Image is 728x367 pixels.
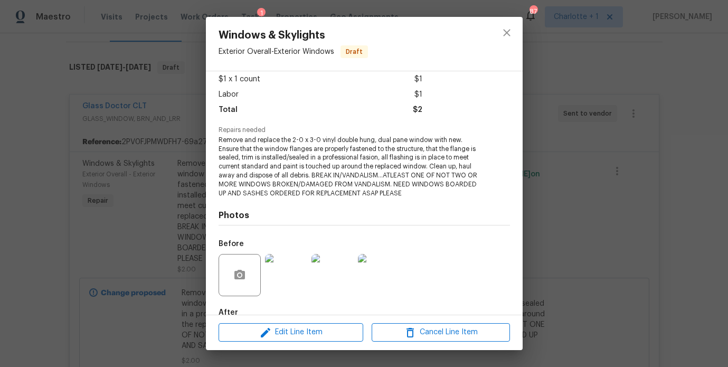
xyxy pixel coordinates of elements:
span: Cancel Line Item [375,326,507,339]
button: close [494,20,519,45]
h5: Before [219,240,244,248]
span: Windows & Skylights [219,30,368,41]
div: 87 [530,6,537,17]
span: Edit Line Item [222,326,360,339]
span: Remove and replace the 2-0 x 3-0 vinyl double hung, dual pane window with new. Ensure that the wi... [219,136,481,198]
span: Labor [219,87,239,102]
span: $2 [413,102,422,118]
span: Repairs needed [219,127,510,134]
h4: Photos [219,210,510,221]
h5: After [219,309,238,316]
span: Exterior Overall - Exterior Windows [219,48,334,55]
button: Edit Line Item [219,323,363,342]
span: $1 x 1 count [219,72,260,87]
span: Total [219,102,238,118]
div: 1 [257,8,266,18]
span: $1 [414,72,422,87]
span: Draft [342,46,367,57]
button: Cancel Line Item [372,323,510,342]
span: $1 [414,87,422,102]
